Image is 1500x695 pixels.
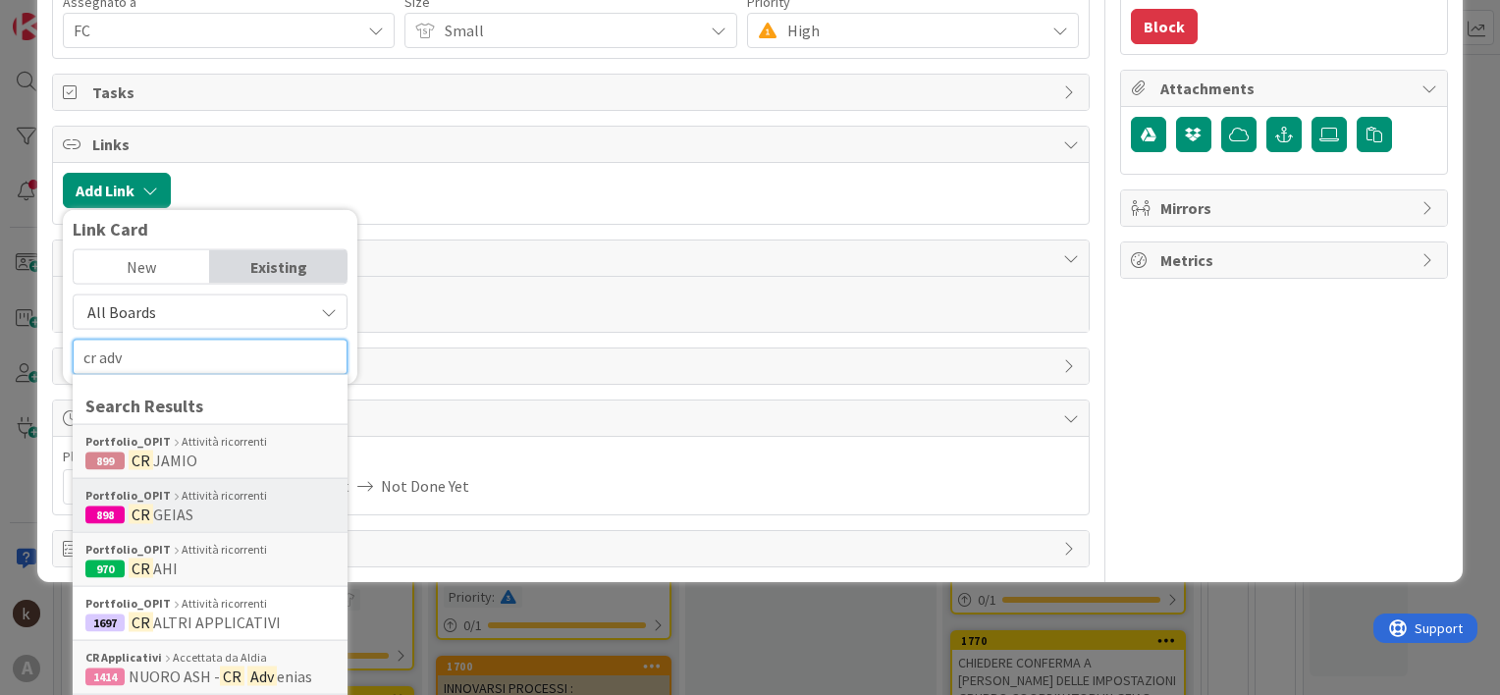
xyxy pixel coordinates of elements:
[63,173,171,208] button: Add Link
[445,17,692,44] span: Small
[92,354,1053,378] span: History
[74,19,360,42] span: FC
[85,453,125,470] div: 899
[1160,196,1412,220] span: Mirrors
[129,610,153,635] mark: CR
[85,541,171,559] b: Portfolio_OPIT
[129,448,153,473] mark: CR
[85,668,125,686] div: 1414
[381,469,469,503] span: Not Done Yet
[73,220,348,240] div: Link Card
[92,80,1053,104] span: Tasks
[210,250,347,284] div: Existing
[85,541,335,559] div: Attività ricorrenti
[153,559,178,578] span: AHI
[129,556,153,581] mark: CR
[92,133,1053,156] span: Links
[247,664,277,689] mark: Adv
[85,433,171,451] b: Portfolio_OPIT
[153,505,193,524] span: GEIAS
[85,433,335,451] div: Attività ricorrenti
[1160,77,1412,100] span: Attachments
[85,487,171,505] b: Portfolio_OPIT
[245,447,469,467] span: Actual Dates
[85,649,162,667] b: CR Applicativi
[85,595,335,613] div: Attività ricorrenti
[73,340,348,375] input: Search for card by title or ID
[85,595,171,613] b: Portfolio_OPIT
[85,561,125,578] div: 970
[1131,9,1198,44] button: Block
[220,664,244,689] mark: CR
[153,451,197,470] span: JAMIO
[787,17,1035,44] span: High
[41,3,89,27] span: Support
[74,250,210,284] div: New
[85,487,335,505] div: Attività ricorrenti
[87,302,156,322] span: All Boards
[129,667,220,686] span: NUORO ASH -
[63,447,236,467] span: Planned Dates
[85,615,125,632] div: 1697
[92,246,1053,270] span: Comments
[85,393,335,419] div: Search Results
[129,502,153,527] mark: CR
[85,649,335,667] div: Accettata da Aldia
[153,613,281,632] span: ALTRI APPLICATIVI
[92,537,1053,561] span: Exit Criteria
[277,667,312,686] span: enias
[85,507,125,524] div: 898
[92,406,1053,430] span: Dates
[1160,248,1412,272] span: Metrics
